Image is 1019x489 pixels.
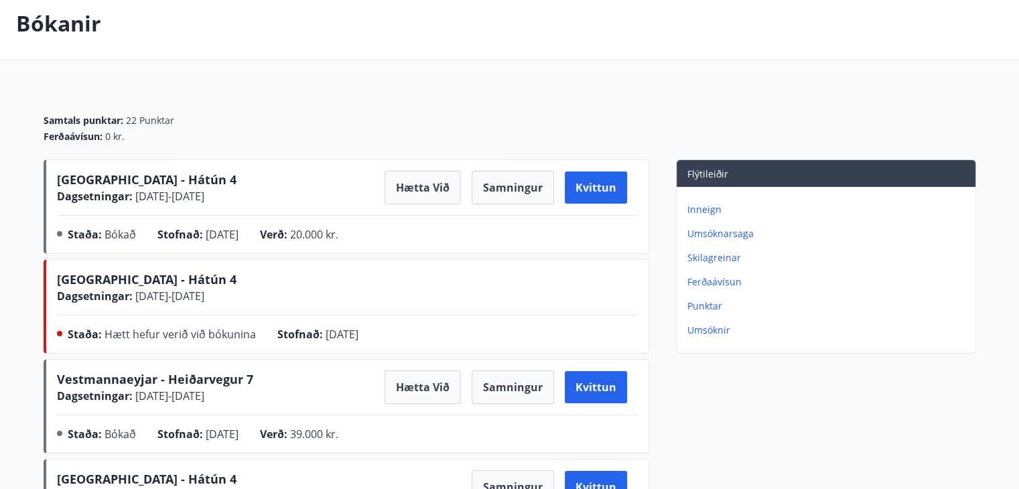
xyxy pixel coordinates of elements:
[57,171,236,188] span: [GEOGRAPHIC_DATA] - Hátún 4
[57,271,236,287] span: [GEOGRAPHIC_DATA] - Hátún 4
[326,327,358,342] span: [DATE]
[290,227,338,242] span: 20.000 kr.
[105,130,125,143] span: 0 kr.
[385,171,461,204] button: Hætta við
[206,227,239,242] span: [DATE]
[133,389,204,403] span: [DATE] - [DATE]
[565,171,627,204] button: Kvittun
[687,203,970,216] p: Inneign
[565,371,627,403] button: Kvittun
[126,114,174,127] span: 22 Punktar
[16,9,101,38] p: Bókanir
[68,327,102,342] span: Staða :
[687,324,970,337] p: Umsóknir
[260,227,287,242] span: Verð :
[133,189,204,204] span: [DATE] - [DATE]
[105,327,256,342] span: Hætt hefur verið við bókunina
[57,289,133,303] span: Dagsetningar :
[105,427,136,441] span: Bókað
[68,427,102,441] span: Staða :
[157,227,203,242] span: Stofnað :
[44,114,123,127] span: Samtals punktar :
[133,289,204,303] span: [DATE] - [DATE]
[57,189,133,204] span: Dagsetningar :
[105,227,136,242] span: Bókað
[687,299,970,313] p: Punktar
[57,389,133,403] span: Dagsetningar :
[277,327,323,342] span: Stofnað :
[687,167,728,180] span: Flýtileiðir
[472,171,554,204] button: Samningur
[157,427,203,441] span: Stofnað :
[687,251,970,265] p: Skilagreinar
[687,227,970,240] p: Umsóknarsaga
[290,427,338,441] span: 39.000 kr.
[260,427,287,441] span: Verð :
[206,427,239,441] span: [DATE]
[472,370,554,404] button: Samningur
[44,130,103,143] span: Ferðaávísun :
[57,471,236,487] span: [GEOGRAPHIC_DATA] - Hátún 4
[68,227,102,242] span: Staða :
[57,371,253,387] span: Vestmannaeyjar - Heiðarvegur 7
[385,370,461,404] button: Hætta við
[687,275,970,289] p: Ferðaávísun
